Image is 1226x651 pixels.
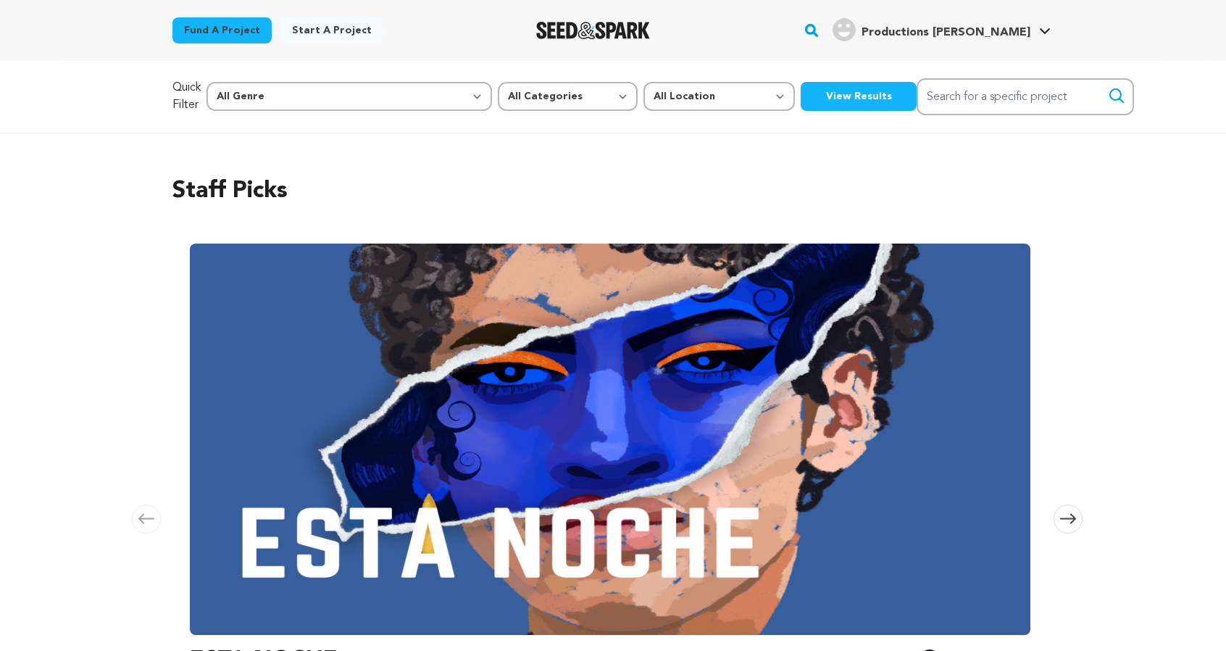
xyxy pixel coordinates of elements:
a: Fund a project [172,17,272,43]
img: user.png [833,18,856,41]
input: Search for a specific project [917,78,1134,115]
span: Productions H.'s Profile [830,15,1054,46]
span: Productions [PERSON_NAME] [862,27,1030,38]
a: Start a project [280,17,383,43]
a: Seed&Spark Homepage [536,22,650,39]
button: View Results [801,82,917,111]
img: ESTA NOCHE image [190,244,1030,635]
img: Seed&Spark Logo Dark Mode [536,22,650,39]
a: Productions H.'s Profile [830,15,1054,41]
div: Productions H.'s Profile [833,18,1030,41]
p: Quick Filter [172,79,201,114]
h2: Staff Picks [172,174,1054,209]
